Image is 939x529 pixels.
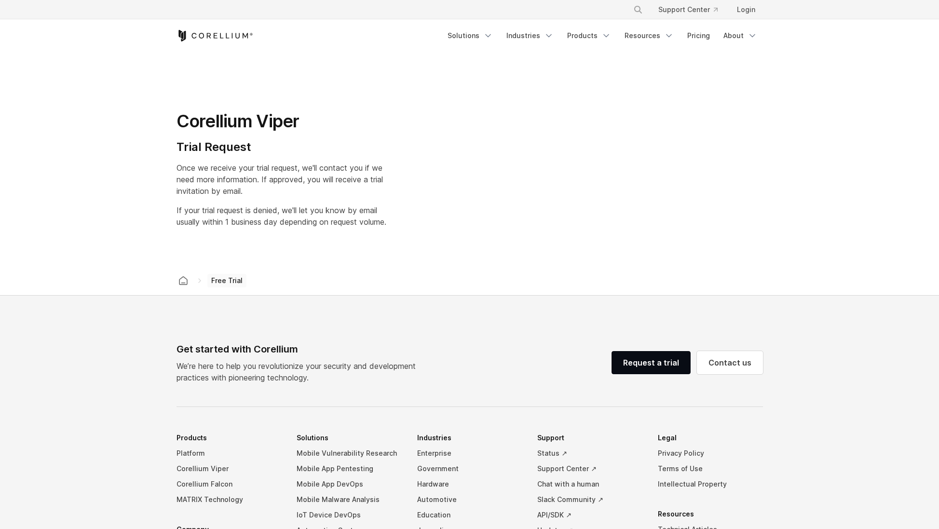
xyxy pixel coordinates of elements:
[297,446,402,461] a: Mobile Vulnerability Research
[561,27,617,44] a: Products
[177,446,282,461] a: Platform
[729,1,763,18] a: Login
[658,446,763,461] a: Privacy Policy
[207,274,246,287] span: Free Trial
[718,27,763,44] a: About
[417,446,522,461] a: Enterprise
[297,507,402,523] a: IoT Device DevOps
[442,27,763,44] div: Navigation Menu
[537,461,642,476] a: Support Center ↗
[417,492,522,507] a: Automotive
[612,351,691,374] a: Request a trial
[681,27,716,44] a: Pricing
[177,205,386,227] span: If your trial request is denied, we'll let you know by email usually within 1 business day depend...
[658,461,763,476] a: Terms of Use
[297,461,402,476] a: Mobile App Pentesting
[177,360,423,383] p: We’re here to help you revolutionize your security and development practices with pioneering tech...
[297,492,402,507] a: Mobile Malware Analysis
[629,1,647,18] button: Search
[537,492,642,507] a: Slack Community ↗
[177,342,423,356] div: Get started with Corellium
[537,446,642,461] a: Status ↗
[177,476,282,492] a: Corellium Falcon
[417,476,522,492] a: Hardware
[177,110,386,132] h1: Corellium Viper
[442,27,499,44] a: Solutions
[175,274,192,287] a: Corellium home
[651,1,725,18] a: Support Center
[622,1,763,18] div: Navigation Menu
[697,351,763,374] a: Contact us
[619,27,680,44] a: Resources
[417,507,522,523] a: Education
[177,163,383,196] span: Once we receive your trial request, we'll contact you if we need more information. If approved, y...
[417,461,522,476] a: Government
[177,492,282,507] a: MATRIX Technology
[297,476,402,492] a: Mobile App DevOps
[177,140,386,154] h4: Trial Request
[501,27,559,44] a: Industries
[658,476,763,492] a: Intellectual Property
[177,30,253,41] a: Corellium Home
[177,461,282,476] a: Corellium Viper
[537,507,642,523] a: API/SDK ↗
[537,476,642,492] a: Chat with a human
